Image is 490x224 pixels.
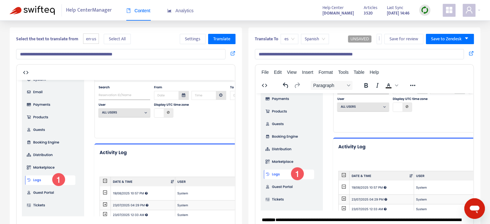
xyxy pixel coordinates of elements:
[360,81,371,90] button: Bold
[383,81,399,90] div: Text color Black
[322,4,344,11] span: Help Center
[213,35,230,43] span: Translate
[167,8,172,13] span: area-chart
[465,6,473,14] span: user
[185,35,200,43] span: Settings
[426,34,474,44] button: Save to Zendeskcaret-down
[284,34,294,44] span: es
[445,6,453,14] span: appstore
[262,70,269,75] span: File
[384,34,423,44] button: Save for review
[255,35,278,43] b: Translate To
[351,37,369,41] span: UNSAVED
[280,81,291,90] button: Undo
[407,81,418,90] button: Reveal or hide additional toolbar items
[319,70,333,75] span: Format
[464,198,485,219] iframe: Botón para iniciar la ventana de mensajería
[16,35,78,43] b: Select the text to translate from
[274,70,282,75] span: Edit
[431,35,462,43] span: Save to Zendesk
[66,4,112,16] span: Help Center Manager
[364,4,377,11] span: Articles
[354,70,364,75] span: Table
[167,8,194,13] span: Analytics
[109,35,126,43] span: Select All
[305,34,325,44] span: Spanish
[322,9,354,17] a: [DOMAIN_NAME]
[389,35,418,43] span: Save for review
[126,8,131,13] span: book
[338,70,349,75] span: Tools
[370,70,379,75] span: Help
[387,4,403,11] span: Last Sync
[180,34,206,44] button: Settings
[104,34,131,44] button: Select All
[377,36,381,41] span: more
[322,10,354,17] strong: [DOMAIN_NAME]
[387,10,409,17] strong: [DATE] 14:46
[292,81,303,90] button: Redo
[364,10,373,17] strong: 3520
[10,6,55,15] img: Swifteq
[126,8,150,13] span: Content
[302,70,313,75] span: Insert
[377,34,382,44] button: more
[421,6,429,14] img: sync.dc5367851b00ba804db3.png
[208,34,235,44] button: Translate
[287,70,297,75] span: View
[372,81,383,90] button: Italic
[313,83,345,88] span: Paragraph
[464,36,469,41] span: caret-down
[83,34,99,44] span: en-us
[311,81,352,90] button: Block Paragraph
